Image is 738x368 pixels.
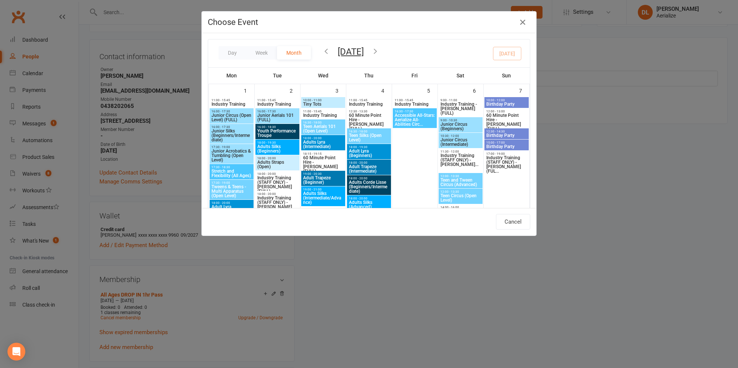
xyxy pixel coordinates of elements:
[303,102,344,106] span: Tiny Tots
[257,160,298,169] span: Adults Straps (Open)
[486,102,528,106] span: Birthday Party
[440,190,481,193] span: 12:00 - 13:30
[257,110,298,113] span: 16:00 - 17:30
[211,166,252,169] span: 17:30 - 18:30
[303,110,344,113] span: 11:00 - 15:45
[303,191,344,205] span: Adults Silks (Intermediate/Advance)
[257,196,298,214] span: Industry Training (STAFF ONLY) - [PERSON_NAME] (FUL...
[257,125,298,129] span: 16:30 - 18:30
[211,129,252,142] span: Junior Silks (Beginners/Intermediate)
[335,84,346,96] div: 3
[277,46,311,60] button: Month
[211,181,252,185] span: 17:30 - 19:00
[440,119,481,122] span: 9:00 - 10:30
[303,137,344,140] span: 18:00 - 20:00
[257,176,298,193] span: Industry Training (STAFF ONLY) - [PERSON_NAME] (FULL)
[257,113,298,122] span: Junior Aerials 101 (FULL)
[257,172,298,176] span: 18:00 - 20:00
[486,152,528,156] span: 17:00 - 19:00
[349,113,389,131] span: 60 Minute Point Hire - [PERSON_NAME] (FULL)
[303,124,344,133] span: Teen Aerials 101 (Open Level)
[303,113,344,118] span: Industry Training
[303,152,344,156] span: 18:15 - 19:15
[257,192,298,196] span: 18:00 - 20:00
[208,17,530,27] h4: Choose Event
[211,201,252,205] span: 18:00 - 20:00
[257,129,298,138] span: Youth Performance Troupe
[427,84,438,96] div: 5
[519,84,529,96] div: 7
[257,102,298,106] span: Industry Training
[290,84,300,96] div: 2
[211,110,252,113] span: 16:00 - 17:30
[303,176,344,185] span: Adult Trapeze (Beginner)
[381,84,392,96] div: 4
[338,47,364,57] button: [DATE]
[486,156,528,173] span: Industry Training (STAFF ONLY) - [PERSON_NAME] (FUL...
[483,68,530,83] th: Sun
[349,133,389,142] span: Teen Silks (Open Level)
[349,164,389,173] span: Adult Trapeze (Intermediate)
[257,144,298,153] span: Adults Silks (Beginners)
[257,141,298,144] span: 18:00 - 19:30
[440,153,481,167] span: Industry Training (STAFF ONLY) - [PERSON_NAME]...
[394,110,435,113] span: 16:30 - 17:30
[303,156,344,173] span: 60 Minute Point Hire - [PERSON_NAME] (FULL)
[394,99,435,102] span: 11:00 - 15:45
[303,188,344,191] span: 19:00 - 21:00
[440,150,481,153] span: 11:30 - 12:00
[440,122,481,131] span: Junior Circus (Beginners)
[349,99,389,102] span: 11:00 - 15:45
[349,130,389,133] span: 16:30 - 18:00
[440,138,481,147] span: Junior Circus (Intermediate)
[257,99,298,102] span: 11:00 - 15:45
[496,214,530,230] button: Cancel
[211,145,252,149] span: 17:30 - 19:00
[486,133,528,138] span: Birthday Party
[209,68,254,83] th: Mon
[246,46,277,60] button: Week
[346,68,392,83] th: Thu
[440,193,481,202] span: Teen Circus (Open Level)
[486,144,528,149] span: Birthday Party
[303,99,344,102] span: 10:00 - 11:00
[303,140,344,149] span: Adults Lyra (Intermediate)
[440,134,481,138] span: 10:30 - 12:00
[349,149,389,158] span: Adult Lyra (Beginners)
[219,46,246,60] button: Day
[254,68,300,83] th: Tue
[349,177,389,180] span: 18:00 - 20:00
[211,125,252,129] span: 16:00 - 17:30
[440,175,481,178] span: 12:00 - 13:30
[211,149,252,162] span: Junior Acrobatics & Tumbling (Open Level)
[394,102,435,106] span: Industry Training
[440,178,481,187] span: Teen and Tween Circus (Advanced)
[349,180,389,193] span: Adults Corde Lisse (Beginners/Intermediate)
[244,84,254,96] div: 1
[211,102,252,106] span: Industry Training
[211,169,252,178] span: Stretch and Flexibility (All Ages)
[211,185,252,198] span: Tweens & Teens - Multi Apparatus (Open Level)
[349,161,389,164] span: 18:00 - 20:00
[7,343,25,361] div: Open Intercom Messenger
[486,113,528,131] span: 60 Minute Point Hire - [PERSON_NAME] (FULL)
[300,68,346,83] th: Wed
[303,172,344,176] span: 19:00 - 20:30
[349,102,389,106] span: Industry Training
[486,141,528,144] span: 15:00 - 17:00
[486,99,528,102] span: 10:00 - 12:00
[257,157,298,160] span: 18:00 - 20:00
[394,113,435,127] span: Accessible All-Stars: Aerialize All-Abilities Circ...
[211,99,252,102] span: 11:00 - 15:45
[349,110,389,113] span: 12:30 - 13:30
[486,110,528,113] span: 12:00 - 13:00
[349,200,389,209] span: Adults Silks (Advanced)
[392,68,438,83] th: Fri
[440,99,481,102] span: 9:00 - 11:00
[211,205,252,214] span: Adult Lyra (Advanced 1)
[473,84,483,96] div: 6
[440,206,481,209] span: 14:00 - 16:00
[211,113,252,122] span: Junior Circus (Open Level) (FULL)
[440,102,481,115] span: Industry Training - [PERSON_NAME] (FULL)
[517,16,529,28] button: Close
